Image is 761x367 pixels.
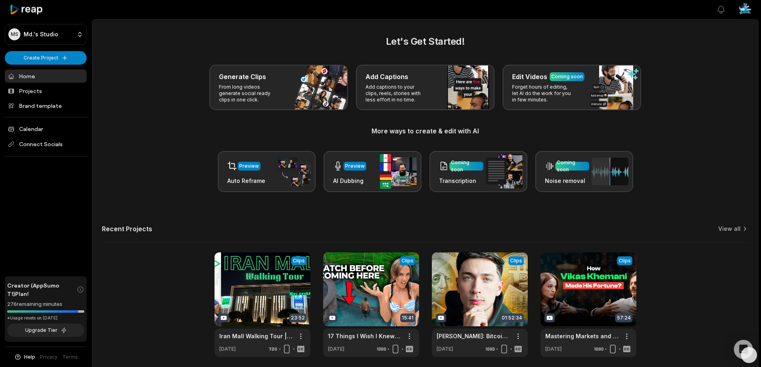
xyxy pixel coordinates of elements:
img: transcription.png [486,154,523,188]
a: View all [718,225,741,233]
h3: Auto Reframe [227,177,265,185]
h3: More ways to create & edit with AI [102,126,749,136]
h2: Recent Projects [102,225,152,233]
a: Iran Mall Walking Tour | Discover the World’s Biggest Mall in [GEOGRAPHIC_DATA]! #[GEOGRAPHIC_DATA] [219,332,293,340]
a: Projects [5,84,87,97]
h3: Generate Clips [219,72,266,81]
div: Coming soon [551,73,583,80]
a: Privacy [40,353,58,361]
a: Brand template [5,99,87,112]
button: Create Project [5,51,87,65]
div: MS [8,28,20,40]
span: Help [24,353,35,361]
p: Add captions to your clips, reels, stories with less effort in no time. [366,84,427,103]
span: Creator (AppSumo T1) Plan! [7,281,77,298]
div: 276 remaining minutes [7,300,84,308]
div: Coming soon [451,159,482,173]
img: noise_removal.png [592,158,628,185]
img: ai_dubbing.png [380,154,417,189]
span: Connect Socials [5,137,87,151]
div: Preview [345,163,365,170]
button: Upgrade Tier [7,323,84,337]
p: Md.'s Studio [24,31,58,38]
a: 17 Things I Wish I Knew BEFORE Travelling To [GEOGRAPHIC_DATA] in [DATE] [328,332,401,340]
div: Coming soon [557,159,588,173]
img: auto_reframe.png [274,156,311,187]
div: Open Intercom Messenger [734,340,753,359]
a: [PERSON_NAME]: Bitcoin, Crypto, How to Make Money Online and Escaping the Matrix | E59 [437,332,510,340]
p: From long videos generate social ready clips in one click. [219,84,281,103]
h3: Noise removal [545,177,589,185]
div: Preview [239,163,259,170]
div: *Usage resets on [DATE] [7,315,84,321]
a: Calendar [5,122,87,135]
a: Terms [62,353,78,361]
h3: Add Captions [366,72,408,81]
h3: Edit Videos [512,72,547,81]
button: Help [14,353,35,361]
h2: Let's Get Started! [102,34,749,49]
a: Mastering Markets and Life with [PERSON_NAME] | The Money Mindset | [PERSON_NAME] [545,332,619,340]
h3: Transcription [439,177,483,185]
p: Forget hours of editing, let AI do the work for you in few minutes. [512,84,574,103]
a: Home [5,69,87,83]
h3: AI Dubbing [333,177,366,185]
